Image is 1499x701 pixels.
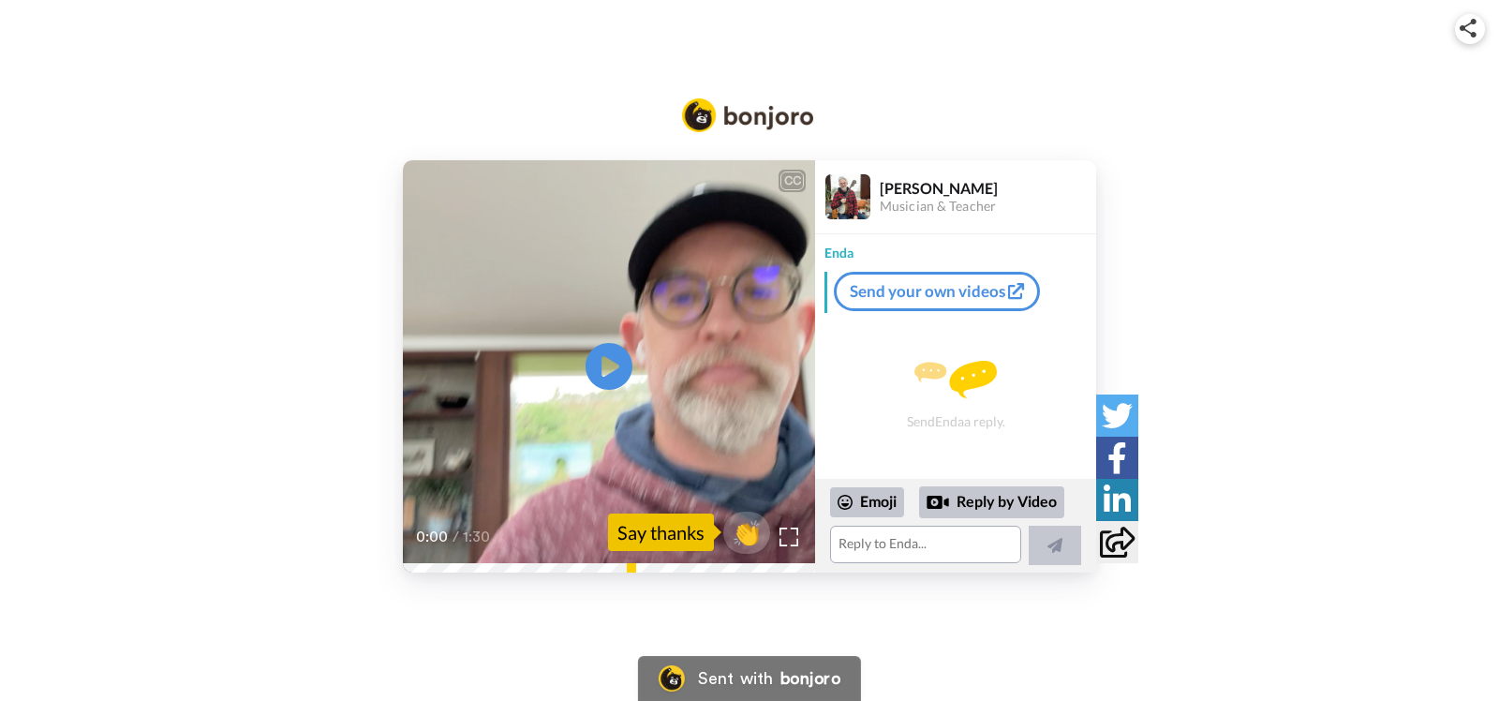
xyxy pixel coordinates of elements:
[723,512,770,554] button: 👏
[779,528,798,546] img: Full screen
[723,517,770,547] span: 👏
[682,98,813,132] img: Bonjoro Logo
[815,234,1096,262] div: Enda
[825,174,870,219] img: Profile Image
[927,491,949,514] div: Reply by Video
[780,172,804,190] div: CC
[815,321,1096,470] div: Send Enda a reply.
[463,526,496,548] span: 1:30
[834,272,1040,311] a: Send your own videos
[880,199,1095,215] div: Musician & Teacher
[608,514,714,551] div: Say thanks
[914,361,997,398] img: message.svg
[1460,19,1477,37] img: ic_share.svg
[919,486,1064,518] div: Reply by Video
[880,179,1095,197] div: [PERSON_NAME]
[416,526,449,548] span: 0:00
[830,487,904,517] div: Emoji
[453,526,459,548] span: /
